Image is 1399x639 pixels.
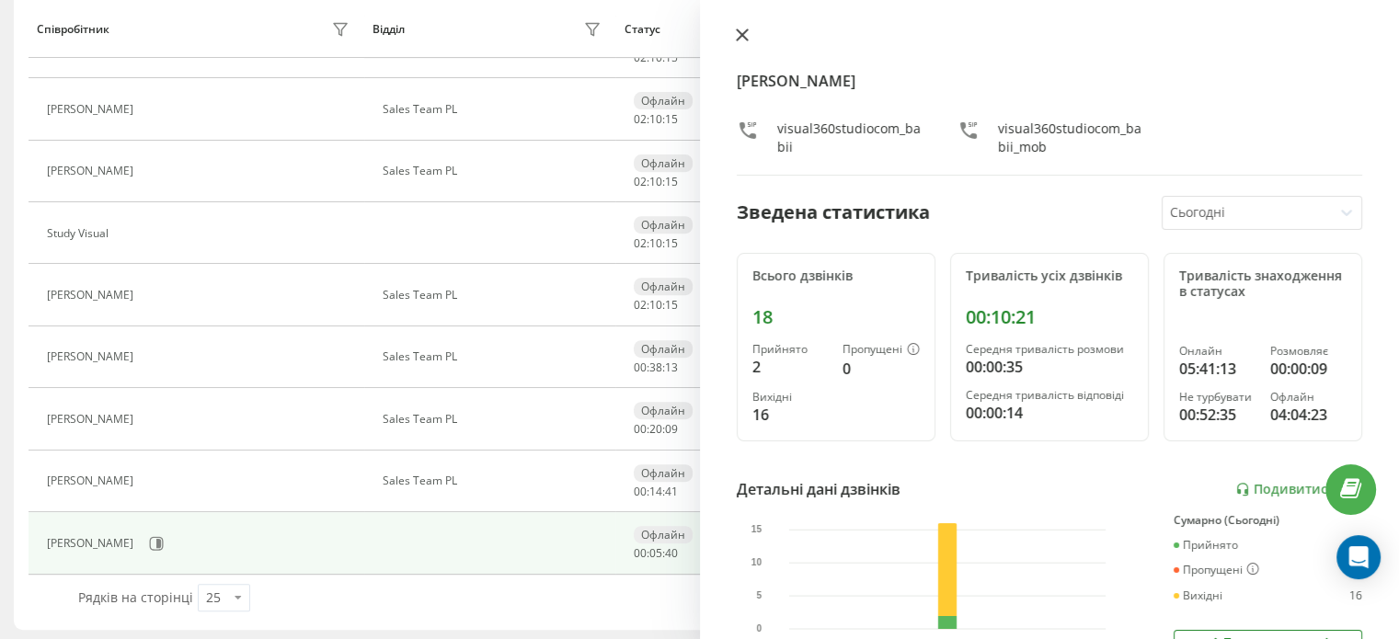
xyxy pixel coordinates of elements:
span: 02 [634,111,647,127]
span: 15 [665,174,678,189]
div: Не турбувати [1179,391,1256,404]
div: [PERSON_NAME] [47,165,138,177]
div: : : [634,176,678,188]
span: 14 [649,484,662,499]
span: 02 [634,174,647,189]
div: 2 [752,356,828,378]
div: Онлайн [1179,345,1256,358]
div: Офлайн [634,340,693,358]
div: Open Intercom Messenger [1336,535,1381,579]
div: Статус [625,23,660,36]
div: Офлайн [634,402,693,419]
span: 38 [649,359,662,375]
span: 10 [649,235,662,251]
div: Офлайн [634,92,693,109]
span: 10 [649,111,662,127]
span: 00 [634,421,647,437]
div: Детальні дані дзвінків [737,478,900,500]
a: Подивитись звіт [1235,482,1362,497]
span: 40 [665,545,678,561]
span: 10 [649,297,662,313]
div: Sales Team PL [383,474,606,487]
div: Sales Team PL [383,165,606,177]
div: Вихідні [752,391,828,404]
div: 00:00:09 [1270,358,1347,380]
div: : : [634,423,678,436]
div: Всього дзвінків [752,268,920,284]
text: 15 [751,525,762,535]
div: 00:00:14 [966,402,1133,424]
div: 16 [1349,589,1362,602]
div: Тривалість усіх дзвінків [966,268,1133,284]
text: 10 [751,558,762,568]
span: Рядків на сторінці [78,588,193,606]
div: Офлайн [634,278,693,295]
span: 13 [665,359,678,375]
div: [PERSON_NAME] [47,537,138,550]
text: 5 [756,591,762,601]
div: Розмовляє [1270,345,1347,358]
div: Зведена статистика [737,199,930,226]
div: visual360studiocom_babii [777,120,921,156]
div: Пропущені [1174,563,1259,577]
span: 02 [634,235,647,251]
div: Sales Team PL [383,350,606,363]
div: 0 [843,358,920,380]
span: 05 [649,545,662,561]
span: 00 [634,545,647,561]
div: : : [634,547,678,560]
div: 16 [752,404,828,426]
div: [PERSON_NAME] [47,350,138,363]
div: 18 [752,306,920,328]
span: 20 [649,421,662,437]
div: Офлайн [634,526,693,543]
div: Прийнято [1174,539,1238,552]
text: 0 [756,624,762,634]
div: : : [634,361,678,374]
span: 15 [665,111,678,127]
div: Study Visual [47,227,113,240]
div: Офлайн [634,154,693,172]
div: Пропущені [843,343,920,358]
div: Офлайн [634,216,693,234]
div: 00:10:21 [966,306,1133,328]
div: : : [634,299,678,312]
div: : : [634,113,678,126]
div: 05:41:13 [1179,358,1256,380]
div: Середня тривалість відповіді [966,389,1133,402]
div: : : [634,237,678,250]
div: Тривалість знаходження в статусах [1179,268,1347,300]
span: 00 [634,359,647,375]
div: [PERSON_NAME] [47,289,138,302]
span: 02 [634,297,647,313]
div: Офлайн [634,464,693,482]
div: Вихідні [1174,589,1222,602]
span: 09 [665,421,678,437]
div: Sales Team PL [383,413,606,426]
div: [PERSON_NAME] [47,103,138,116]
span: 10 [649,174,662,189]
div: : : [634,485,678,498]
div: Прийнято [752,343,828,356]
div: visual360studiocom_babii_mob [998,120,1141,156]
span: 15 [665,235,678,251]
div: [PERSON_NAME] [47,413,138,426]
div: : : [634,51,678,64]
div: [PERSON_NAME] [47,474,138,487]
div: Сумарно (Сьогодні) [1174,514,1362,527]
div: 00:00:35 [966,356,1133,378]
div: Середня тривалість розмови [966,343,1133,356]
span: 41 [665,484,678,499]
div: Відділ [373,23,405,36]
div: Офлайн [1270,391,1347,404]
div: Співробітник [37,23,109,36]
div: 25 [206,588,221,607]
div: Sales Team PL [383,103,606,116]
span: 15 [665,297,678,313]
div: Sales Team PL [383,289,606,302]
div: 04:04:23 [1270,404,1347,426]
h4: [PERSON_NAME] [737,70,1363,92]
span: 00 [634,484,647,499]
div: 00:52:35 [1179,404,1256,426]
